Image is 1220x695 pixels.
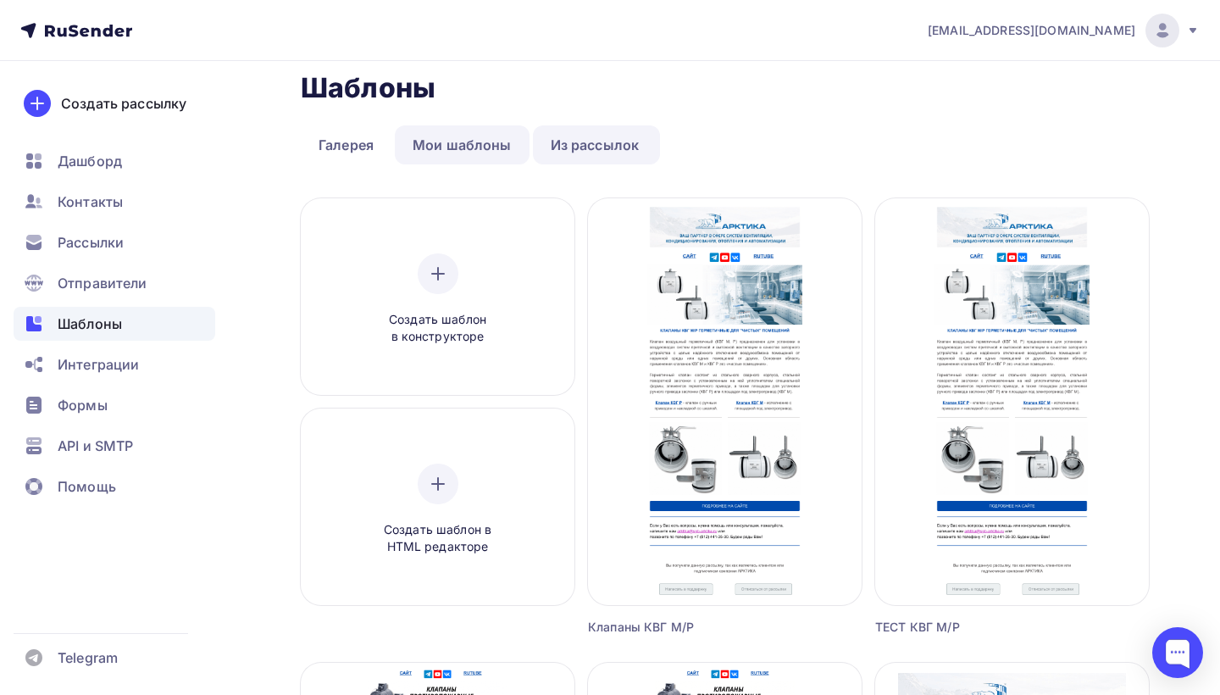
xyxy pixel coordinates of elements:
[395,125,530,164] a: Мои шаблоны
[14,307,215,341] a: Шаблоны
[58,232,124,253] span: Рассылки
[358,521,518,556] span: Создать шаблон в HTML редакторе
[58,395,108,415] span: Формы
[61,93,186,114] div: Создать рассылку
[875,619,1080,636] div: ТЕСТ КВГ М/Р
[358,311,518,346] span: Создать шаблон в конструкторе
[928,14,1200,47] a: [EMAIL_ADDRESS][DOMAIN_NAME]
[14,144,215,178] a: Дашборд
[301,71,435,105] h2: Шаблоны
[58,476,116,497] span: Помощь
[14,225,215,259] a: Рассылки
[58,192,123,212] span: Контакты
[14,266,215,300] a: Отправители
[301,125,391,164] a: Галерея
[58,648,118,668] span: Telegram
[58,151,122,171] span: Дашборд
[533,125,657,164] a: Из рассылок
[58,436,133,456] span: API и SMTP
[58,354,139,375] span: Интеграции
[58,273,147,293] span: Отправители
[588,619,793,636] div: Клапаны КВГ М/Р
[58,314,122,334] span: Шаблоны
[14,388,215,422] a: Формы
[928,22,1135,39] span: [EMAIL_ADDRESS][DOMAIN_NAME]
[14,185,215,219] a: Контакты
